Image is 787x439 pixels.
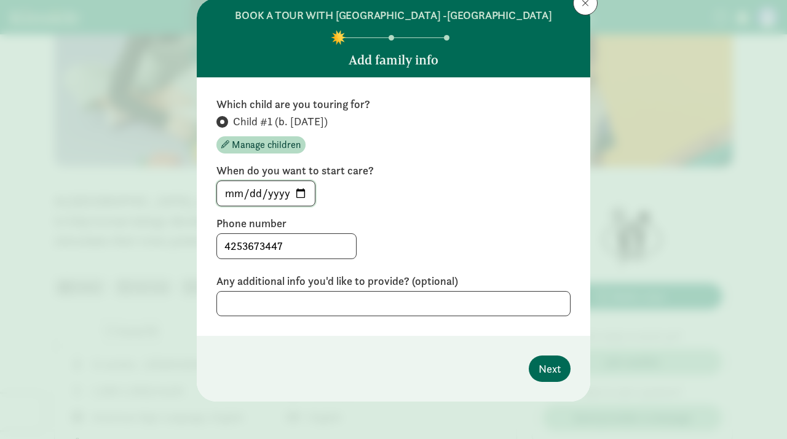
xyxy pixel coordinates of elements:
[233,114,328,129] span: Child #1 (b. [DATE])
[529,355,571,382] button: Next
[216,216,571,231] label: Phone number
[349,53,438,68] h5: Add family info
[216,136,306,153] button: Manage children
[216,274,571,289] label: Any additional info you'd like to provide? (optional)
[216,97,571,112] label: Which child are you touring for?
[235,8,552,23] h6: BOOK A TOUR WITH [GEOGRAPHIC_DATA] -[GEOGRAPHIC_DATA]
[232,138,301,152] span: Manage children
[539,360,561,377] span: Next
[216,163,571,178] label: When do you want to start care?
[217,234,356,258] input: 5555555555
